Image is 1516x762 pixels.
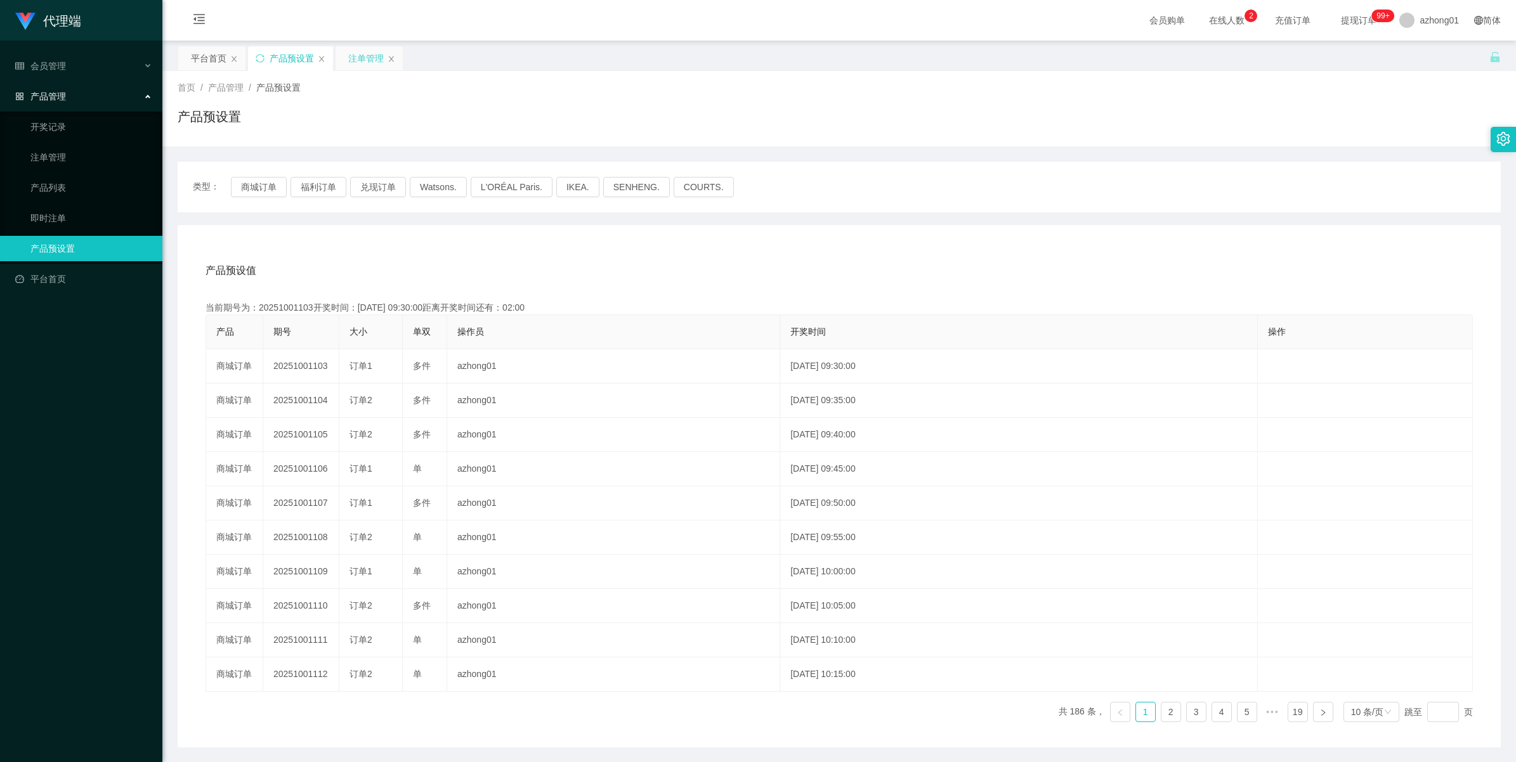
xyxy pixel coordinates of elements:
h1: 产品预设置 [178,107,241,126]
i: 图标: menu-fold [178,1,221,41]
div: 当前期号为：20251001103开奖时间：[DATE] 09:30:00距离开奖时间还有：02:00 [206,301,1473,314]
span: 开奖时间 [790,326,826,337]
button: COURTS. [674,177,734,197]
li: 19 [1288,702,1308,722]
td: [DATE] 09:45:00 [780,452,1258,486]
td: 商城订单 [206,623,263,657]
i: 图标: unlock [1489,51,1501,63]
td: 商城订单 [206,452,263,486]
td: 20251001108 [263,520,339,555]
span: 单双 [413,326,431,337]
td: [DATE] 10:15:00 [780,657,1258,692]
span: 会员管理 [15,61,66,71]
span: 订单1 [350,566,372,576]
span: 单 [413,532,422,542]
div: 跳至 页 [1404,702,1473,722]
li: 下一页 [1313,702,1333,722]
span: 多件 [413,361,431,371]
li: 上一页 [1110,702,1130,722]
span: 订单1 [350,361,372,371]
span: 操作 [1268,326,1286,337]
i: 图标: table [15,61,24,70]
span: 提现订单 [1335,16,1383,25]
h1: 代理端 [43,1,81,41]
td: azhong01 [447,555,780,589]
span: 订单2 [350,669,372,679]
td: 商城订单 [206,555,263,589]
button: 兑现订单 [350,177,406,197]
span: 单 [413,566,422,576]
td: 20251001104 [263,384,339,418]
span: 产品预设值 [206,263,256,278]
span: / [249,82,251,93]
span: 大小 [350,326,367,337]
td: 20251001110 [263,589,339,623]
div: 10 条/页 [1351,702,1383,721]
i: 图标: down [1384,708,1392,717]
span: 订单2 [350,532,372,542]
i: 图标: close [318,55,325,63]
td: azhong01 [447,520,780,555]
span: 多件 [413,600,431,610]
span: 多件 [413,395,431,405]
a: 注单管理 [30,145,152,170]
button: Watsons. [410,177,467,197]
div: 产品预设置 [270,46,314,70]
td: 20251001109 [263,555,339,589]
td: azhong01 [447,384,780,418]
li: 向后 5 页 [1262,702,1283,722]
span: 产品 [216,326,234,337]
div: 注单管理 [348,46,384,70]
td: 商城订单 [206,384,263,418]
span: 首页 [178,82,195,93]
a: 3 [1187,702,1206,721]
span: 订单2 [350,395,372,405]
td: [DATE] 09:40:00 [780,418,1258,452]
td: 商城订单 [206,589,263,623]
a: 19 [1288,702,1307,721]
span: / [200,82,203,93]
td: [DATE] 09:35:00 [780,384,1258,418]
td: 20251001111 [263,623,339,657]
span: ••• [1262,702,1283,722]
sup: 1209 [1371,10,1394,22]
span: 在线人数 [1203,16,1251,25]
button: 福利订单 [291,177,346,197]
td: [DATE] 09:50:00 [780,486,1258,520]
span: 产品管理 [15,91,66,101]
span: 产品预设置 [256,82,301,93]
td: 20251001107 [263,486,339,520]
td: azhong01 [447,657,780,692]
span: 多件 [413,498,431,508]
i: 图标: close [388,55,395,63]
i: 图标: setting [1496,132,1510,146]
span: 产品管理 [208,82,244,93]
span: 单 [413,463,422,474]
span: 多件 [413,429,431,439]
a: 5 [1238,702,1257,721]
td: 20251001103 [263,349,339,384]
a: 开奖记录 [30,114,152,139]
span: 订单2 [350,635,372,645]
a: 1 [1136,702,1155,721]
a: 产品预设置 [30,236,152,261]
i: 图标: global [1474,16,1483,25]
button: SENHENG. [603,177,670,197]
td: [DATE] 10:00:00 [780,555,1258,589]
span: 充值订单 [1269,16,1317,25]
li: 1 [1135,702,1156,722]
a: 代理端 [15,15,81,25]
span: 订单1 [350,463,372,474]
td: 商城订单 [206,486,263,520]
a: 4 [1212,702,1231,721]
i: 图标: close [230,55,238,63]
img: logo.9652507e.png [15,13,36,30]
p: 2 [1249,10,1253,22]
td: 商城订单 [206,418,263,452]
span: 订单2 [350,600,372,610]
li: 4 [1212,702,1232,722]
li: 5 [1237,702,1257,722]
td: [DATE] 09:30:00 [780,349,1258,384]
td: azhong01 [447,349,780,384]
span: 操作员 [457,326,484,337]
